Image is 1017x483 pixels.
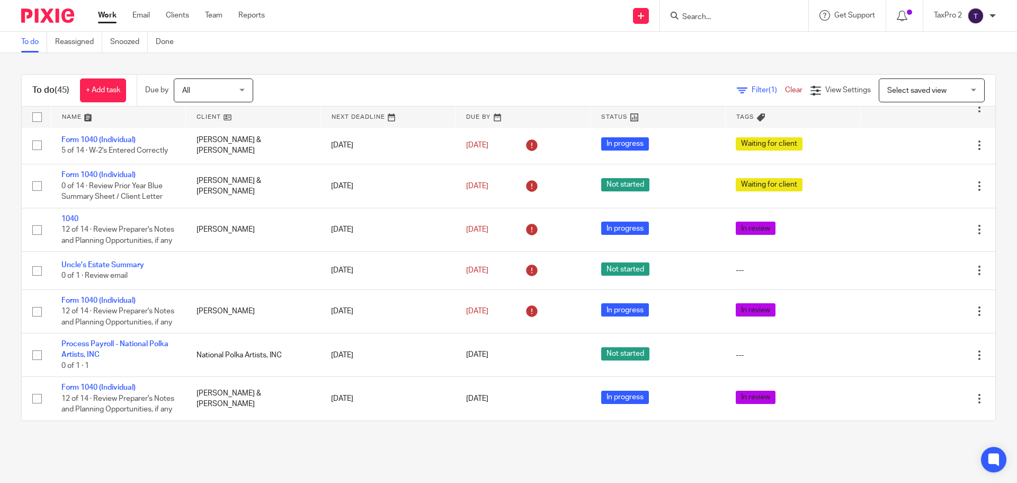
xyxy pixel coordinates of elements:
span: In review [736,222,775,235]
td: [PERSON_NAME] & [PERSON_NAME] [186,377,321,420]
span: 0 of 1 · Review email [61,273,128,280]
span: 0 of 14 · Review Prior Year Blue Summary Sheet / Client Letter [61,182,163,201]
td: [DATE] [320,164,456,208]
span: [DATE] [466,352,488,359]
td: [DATE] [320,208,456,251]
td: [DATE] [320,333,456,377]
td: National Polka Artists, INC [186,333,321,377]
span: [DATE] [466,182,488,190]
span: Not started [601,178,649,191]
span: Not started [601,262,649,276]
a: Team [205,10,222,21]
a: Form 1040 (Individual) [61,297,136,304]
span: [DATE] [466,308,488,315]
a: Uncle's Estate Summary [61,261,144,269]
p: TaxPro 2 [934,10,962,21]
a: Clients [166,10,189,21]
td: [DATE] [320,126,456,164]
a: Email [132,10,150,21]
a: Work [98,10,117,21]
span: (1) [769,86,777,94]
td: [PERSON_NAME] [186,208,321,251]
a: Form 1040 (Individual) [61,171,136,179]
span: [DATE] [466,395,488,402]
span: In progress [601,222,649,235]
span: 12 of 14 · Review Preparer's Notes and Planning Opportunities, if any [61,226,174,244]
span: [DATE] [466,142,488,149]
span: In review [736,303,775,317]
img: svg%3E [967,7,984,24]
span: (45) [55,86,69,94]
span: 12 of 14 · Review Preparer's Notes and Planning Opportunities, if any [61,308,174,326]
span: Get Support [834,12,875,19]
a: Process Payroll - National Polka Artists, INC [61,340,168,358]
span: 0 of 1 · 1 [61,362,89,370]
div: --- [736,265,850,276]
a: Clear [785,86,802,94]
img: Pixie [21,8,74,23]
span: Waiting for client [736,178,802,191]
input: Search [681,13,777,22]
a: Snoozed [110,32,148,52]
div: --- [736,350,850,361]
a: Form 1040 (Individual) [61,384,136,391]
span: Filter [752,86,785,94]
td: [DATE] [320,289,456,333]
span: In progress [601,391,649,404]
a: Reports [238,10,265,21]
h1: To do [32,85,69,96]
span: In progress [601,137,649,151]
span: Not started [601,347,649,361]
a: To do [21,32,47,52]
a: Form 1040 (Individual) [61,136,136,144]
td: [DATE] [320,252,456,289]
a: Reassigned [55,32,102,52]
span: 5 of 14 · W-2's Entered Correctly [61,147,168,154]
td: [PERSON_NAME] [186,289,321,333]
a: + Add task [80,78,126,102]
span: View Settings [825,86,871,94]
a: 1040 [61,215,78,223]
span: Select saved view [887,87,947,94]
a: Done [156,32,182,52]
span: In review [736,391,775,404]
td: [PERSON_NAME] & [PERSON_NAME] [186,126,321,164]
span: [DATE] [466,267,488,274]
span: All [182,87,190,94]
span: Waiting for client [736,137,802,151]
td: [DATE] [320,377,456,420]
span: In progress [601,303,649,317]
p: Due by [145,85,168,95]
span: 12 of 14 · Review Preparer's Notes and Planning Opportunities, if any [61,395,174,414]
span: Tags [736,114,754,120]
td: [PERSON_NAME] & [PERSON_NAME] [186,164,321,208]
span: [DATE] [466,226,488,233]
